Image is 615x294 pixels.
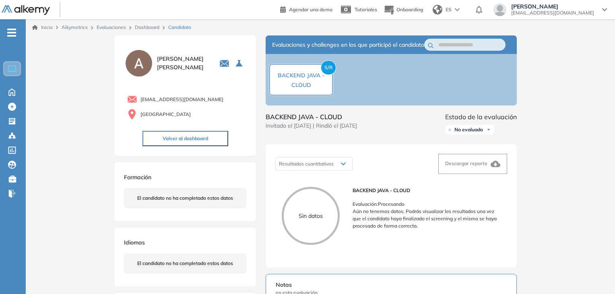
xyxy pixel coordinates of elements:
span: BACKEND JAVA - CLOUD [278,72,324,89]
span: Alkymetrics [62,24,88,30]
button: Descargar reporte [438,154,507,174]
img: world [433,5,442,14]
span: Resultados cuantitativos [279,161,334,167]
img: PROFILE_MENU_LOGO_USER [124,48,154,78]
span: Agendar una demo [289,6,332,12]
a: Agendar una demo [280,4,332,14]
span: Descargar reporte [445,160,487,166]
img: Logo [2,5,50,15]
span: Idiomas [124,239,145,246]
a: Inicio [32,24,53,31]
span: [PERSON_NAME] [PERSON_NAME] [157,55,210,72]
span: Evaluaciones y challenges en los que participó el candidato [272,41,424,49]
span: S/R [321,60,336,75]
span: Candidato [168,24,191,31]
span: [GEOGRAPHIC_DATA] [140,111,191,118]
span: ES [446,6,452,13]
img: arrow [455,8,460,11]
span: BACKEND JAVA - CLOUD [353,187,501,194]
a: Evaluaciones [97,24,126,30]
span: Notas [276,281,507,289]
span: [EMAIL_ADDRESS][DOMAIN_NAME] [140,96,223,103]
span: [PERSON_NAME] [511,3,594,10]
i: - [7,32,16,33]
span: El candidato no ha completado estos datos [137,260,233,267]
span: Tutoriales [355,6,377,12]
span: Formación [124,174,151,181]
span: BACKEND JAVA - CLOUD [266,112,357,122]
span: Estado de la evaluación [445,112,517,122]
button: Onboarding [384,1,423,19]
p: Evaluación : Procesando [353,201,501,208]
p: Aún no tenemos datos. Podrás visualizar los resultados una vez que el candidato haya finalizado e... [353,208,501,230]
button: Volver al dashboard [142,131,228,146]
span: El candidato no ha completado estos datos [137,195,233,202]
p: Sin datos [284,212,338,220]
span: Onboarding [396,6,423,12]
img: Ícono de flecha [486,127,491,132]
span: [EMAIL_ADDRESS][DOMAIN_NAME] [511,10,594,16]
span: Invitado el [DATE] | Rindió el [DATE] [266,122,357,130]
span: No evaluado [454,126,483,133]
a: Dashboard [135,24,159,30]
